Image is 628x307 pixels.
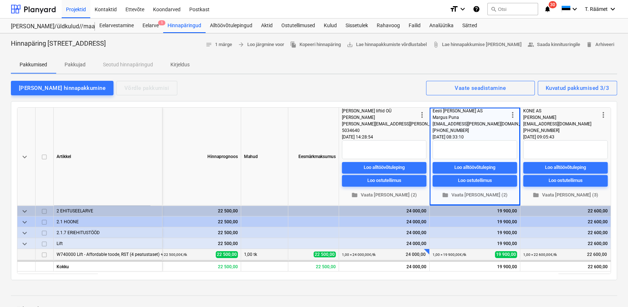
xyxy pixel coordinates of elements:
a: Alltöövõtulepingud [206,18,257,33]
span: Arhiveeri [586,41,614,49]
div: 22 600,00 [520,261,611,271]
div: 19 900,00 [433,216,517,227]
div: Hinnapäringud [163,18,206,33]
i: keyboard_arrow_down [458,5,467,13]
div: Kuvatud pakkumised 3/3 [546,83,609,93]
div: [PERSON_NAME]/üldkulud//maatööd (2101817//2101766) [11,23,86,30]
i: keyboard_arrow_down [570,5,579,13]
a: Eelarvestamine [95,18,138,33]
span: save_alt [347,41,353,48]
div: 22 600,00 [523,227,608,238]
div: 22 500,00 [153,216,238,227]
span: Saada kinnitusringile [528,41,580,49]
div: Eelarve [138,18,163,33]
i: notifications [544,5,551,13]
div: W740000 Lift - Affordable toode, RST (4 peatustaset) + GSM moodul [57,249,159,260]
span: file_copy [290,41,297,48]
div: Mahud [241,108,288,206]
div: Kulud [319,18,341,33]
div: [DATE] 14:28:54 [342,134,426,140]
p: Pakkujad [65,61,86,69]
button: Loo ostutellimus [523,175,608,187]
div: Loo alltöövõtuleping [545,163,586,172]
a: Aktid [257,18,277,33]
span: T. Räämet [585,6,608,12]
span: arrow_forward [238,41,244,48]
button: Vaata [PERSON_NAME] (3) [523,190,608,201]
span: folder [442,192,449,198]
span: more_vert [508,111,517,119]
a: Analüütika [425,18,458,33]
button: 1 märge [203,39,235,50]
div: [PERSON_NAME] hinnapakkumine [19,83,106,93]
span: attach_file [433,41,439,48]
button: Vaata [PERSON_NAME] (2) [433,190,517,201]
div: Failid [404,18,425,33]
span: 22 500,00 [314,252,336,257]
div: Loo ostutellimus [367,177,401,185]
div: Artikkel [54,108,162,206]
div: Lift [57,238,159,249]
span: keyboard_arrow_down [20,240,29,248]
div: 19 900,00 [433,206,517,216]
span: keyboard_arrow_down [20,229,29,237]
span: keyboard_arrow_down [20,153,29,161]
div: KONE AS [523,108,599,114]
button: Loo ostutellimus [342,175,426,187]
span: keyboard_arrow_down [20,207,29,216]
div: 2.1 HOONE [57,216,159,227]
div: Hinnaprognoos [150,108,241,206]
div: 22 500,00 [153,238,238,249]
div: Eesmärkmaksumus [288,108,339,206]
button: Loo järgmine voor [235,39,287,50]
span: 22 600,00 [586,252,608,258]
button: Loo alltöövõtuleping [523,162,608,174]
div: 24 000,00 [339,261,430,271]
div: 22 600,00 [523,238,608,249]
div: Margus Puna [433,114,508,121]
button: Kopeeri hinnapäring [287,39,344,50]
div: 22 500,00 [153,206,238,216]
span: Vaata [PERSON_NAME] (2) [435,191,514,199]
span: Kopeeri hinnapäring [290,41,341,49]
div: [PHONE_NUMBER] [523,127,599,134]
div: [PHONE_NUMBER] [433,127,508,134]
p: Kirjeldus [170,61,190,69]
div: Ostutellimused [277,18,319,33]
div: 22 500,00 [150,261,241,271]
small: 1,00 × 22 600,00€ / tk [523,253,557,257]
button: Otsi [487,3,538,15]
div: Sätted [458,18,482,33]
button: Loo ostutellimus [433,175,517,187]
a: Sissetulek [341,18,372,33]
div: Loo ostutellimus [458,177,492,185]
a: Lae hinnapakkumiste võrdlustabel [344,39,430,50]
a: Rahavoog [372,18,404,33]
div: [DATE] 09:05:43 [523,134,608,140]
div: 22 500,00 [288,261,339,271]
div: [PERSON_NAME] liftid OÜ [342,108,418,114]
span: notes [206,41,212,48]
span: Vaata [PERSON_NAME] (2) [345,191,424,199]
a: Lae hinnapakkumise [PERSON_NAME] [430,39,525,50]
span: keyboard_arrow_down [20,218,29,227]
span: people_alt [528,41,534,48]
div: [PERSON_NAME] [523,114,599,121]
small: 1,00 × 22 500,00€ / tk [153,253,187,257]
span: [EMAIL_ADDRESS][DOMAIN_NAME] [523,121,591,126]
small: 1,00 × 19 900,00€ / tk [433,253,466,257]
span: Vaata [PERSON_NAME] (3) [526,191,605,199]
p: Hinnapäring [STREET_ADDRESS] [11,39,106,48]
a: Eelarve1 [138,18,163,33]
div: 24 000,00 [342,238,426,249]
span: more_vert [418,111,426,119]
div: Kokku [54,261,162,271]
div: 19 900,00 [430,261,520,271]
span: 19 900,00 [495,251,517,258]
i: format_size [450,5,458,13]
div: Chat Widget [592,272,628,307]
